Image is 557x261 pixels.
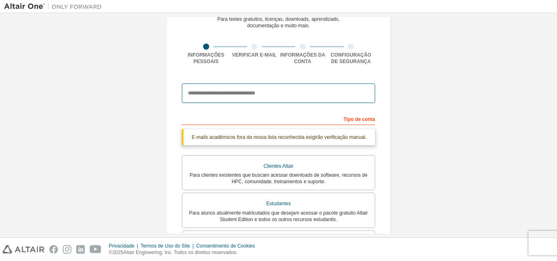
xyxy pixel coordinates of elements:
font: Informações da conta [280,52,325,64]
font: Privacidade [109,243,135,249]
font: Termos de Uso do Site [141,243,190,249]
font: © [109,250,113,255]
img: instagram.svg [63,245,71,254]
img: facebook.svg [49,245,58,254]
img: youtube.svg [90,245,102,254]
font: Verificar e-mail [232,52,276,58]
font: Configuração de segurança [331,52,371,64]
font: E-mails acadêmicos fora da nossa lista reconhecida exigirão verificação manual. [192,134,367,140]
font: Altair Engineering, Inc. Todos os direitos reservados. [123,250,237,255]
img: Altair Um [4,2,106,11]
font: Consentimento de Cookies [196,243,255,249]
font: Informações pessoais [188,52,224,64]
img: linkedin.svg [76,245,85,254]
font: Clientes Altair [263,163,293,169]
font: Para testes gratuitos, licenças, downloads, aprendizado, [217,16,340,22]
img: altair_logo.svg [2,245,44,254]
font: Para clientes existentes que buscam acessar downloads de software, recursos de HPC, comunidade, t... [190,172,367,184]
font: Estudantes [266,201,291,206]
font: Para alunos atualmente matriculados que desejam acessar o pacote gratuito Altair Student Edition ... [189,210,368,222]
font: Tipo de conta [343,116,375,122]
font: 2025 [113,250,124,255]
font: documentação e muito mais. [247,23,309,29]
